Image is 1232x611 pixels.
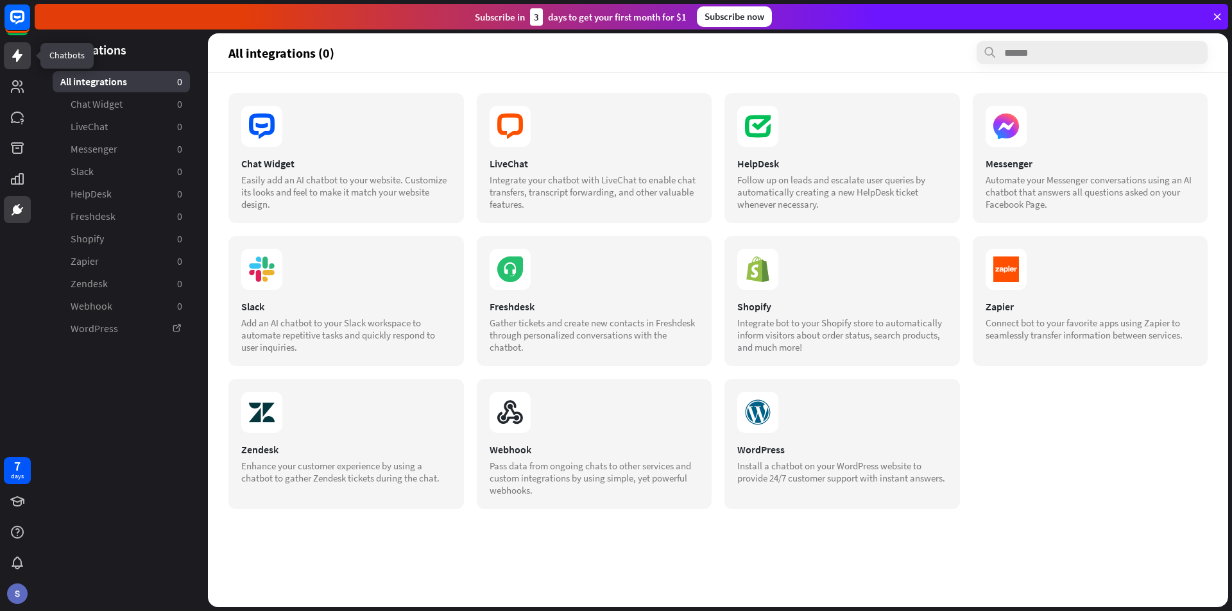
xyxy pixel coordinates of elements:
[177,277,182,290] aside: 0
[14,460,21,472] div: 7
[737,460,947,484] div: Install a chatbot on your WordPress website to provide 24/7 customer support with instant answers.
[71,120,108,133] span: LiveChat
[53,318,190,339] a: WordPress
[53,116,190,137] a: LiveChat 0
[71,255,99,268] span: Zapier
[241,443,451,456] div: Zendesk
[737,317,947,353] div: Integrate bot to your Shopify store to automatically inform visitors about order status, search p...
[71,97,123,111] span: Chat Widget
[241,300,451,313] div: Slack
[177,165,182,178] aside: 0
[177,232,182,246] aside: 0
[737,157,947,170] div: HelpDesk
[53,296,190,317] a: Webhook 0
[53,161,190,182] a: Slack 0
[53,228,190,249] a: Shopify 0
[71,277,108,290] span: Zendesk
[490,460,699,496] div: Pass data from ongoing chats to other services and custom integrations by using simple, yet power...
[475,8,687,26] div: Subscribe in days to get your first month for $1
[228,41,1208,64] section: All integrations (0)
[53,138,190,160] a: Messenger 0
[986,174,1195,210] div: Automate your Messenger conversations using an AI chatbot that answers all questions asked on you...
[177,187,182,201] aside: 0
[177,210,182,223] aside: 0
[53,251,190,272] a: Zapier 0
[737,443,947,456] div: WordPress
[241,317,451,353] div: Add an AI chatbot to your Slack workspace to automate repetitive tasks and quickly respond to use...
[241,157,451,170] div: Chat Widget
[490,157,699,170] div: LiveChat
[60,75,127,88] span: All integrations
[53,273,190,294] a: Zendesk 0
[490,174,699,210] div: Integrate your chatbot with LiveChat to enable chat transfers, transcript forwarding, and other v...
[177,120,182,133] aside: 0
[697,6,772,27] div: Subscribe now
[11,472,24,481] div: days
[986,157,1195,170] div: Messenger
[71,165,94,178] span: Slack
[10,5,49,44] button: Open LiveChat chat widget
[71,210,116,223] span: Freshdesk
[177,97,182,111] aside: 0
[71,142,117,156] span: Messenger
[4,457,31,484] a: 7 days
[71,299,112,313] span: Webhook
[35,41,208,58] header: Integrations
[737,174,947,210] div: Follow up on leads and escalate user queries by automatically creating a new HelpDesk ticket when...
[71,232,104,246] span: Shopify
[986,300,1195,313] div: Zapier
[737,300,947,313] div: Shopify
[986,317,1195,341] div: Connect bot to your favorite apps using Zapier to seamlessly transfer information between services.
[53,206,190,227] a: Freshdesk 0
[530,8,543,26] div: 3
[490,317,699,353] div: Gather tickets and create new contacts in Freshdesk through personalized conversations with the c...
[71,187,112,201] span: HelpDesk
[177,75,182,88] aside: 0
[177,299,182,313] aside: 0
[241,174,451,210] div: Easily add an AI chatbot to your website. Customize its looks and feel to make it match your webs...
[177,255,182,268] aside: 0
[53,183,190,205] a: HelpDesk 0
[177,142,182,156] aside: 0
[241,460,451,484] div: Enhance your customer experience by using a chatbot to gather Zendesk tickets during the chat.
[490,443,699,456] div: Webhook
[53,94,190,115] a: Chat Widget 0
[490,300,699,313] div: Freshdesk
